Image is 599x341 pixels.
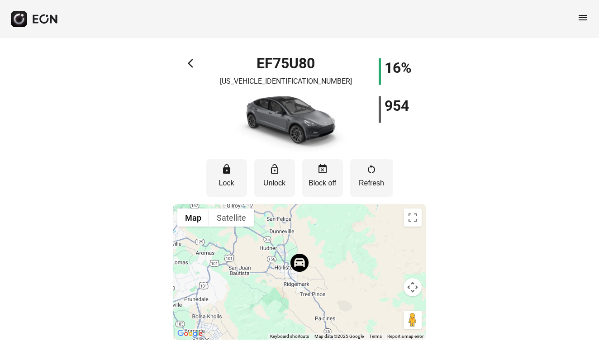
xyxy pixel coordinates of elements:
[206,159,247,197] button: Lock
[366,164,377,175] span: restart_alt
[220,76,352,87] p: [US_VEHICLE_IDENTIFICATION_NUMBER]
[302,159,343,197] button: Block off
[254,159,295,197] button: Unlock
[175,328,205,340] img: Google
[385,62,412,73] h1: 16%
[307,178,338,189] p: Block off
[259,178,290,189] p: Unlock
[404,278,422,296] button: Map camera controls
[350,159,393,197] button: Refresh
[257,58,315,69] h1: EF75U80
[385,100,409,111] h1: 954
[211,178,242,189] p: Lock
[317,164,328,175] span: event_busy
[369,334,382,339] a: Terms (opens in new tab)
[209,208,254,227] button: Show satellite imagery
[221,164,232,175] span: lock
[270,333,309,340] button: Keyboard shortcuts
[175,328,205,340] a: Open this area in Google Maps (opens a new window)
[269,164,280,175] span: lock_open
[188,58,199,69] span: arrow_back_ios
[177,208,209,227] button: Show street map
[404,208,422,227] button: Toggle fullscreen view
[387,334,423,339] a: Report a map error
[577,12,588,23] span: menu
[404,311,422,329] button: Drag Pegman onto the map to open Street View
[355,178,389,189] p: Refresh
[223,90,349,154] img: car
[314,334,364,339] span: Map data ©2025 Google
